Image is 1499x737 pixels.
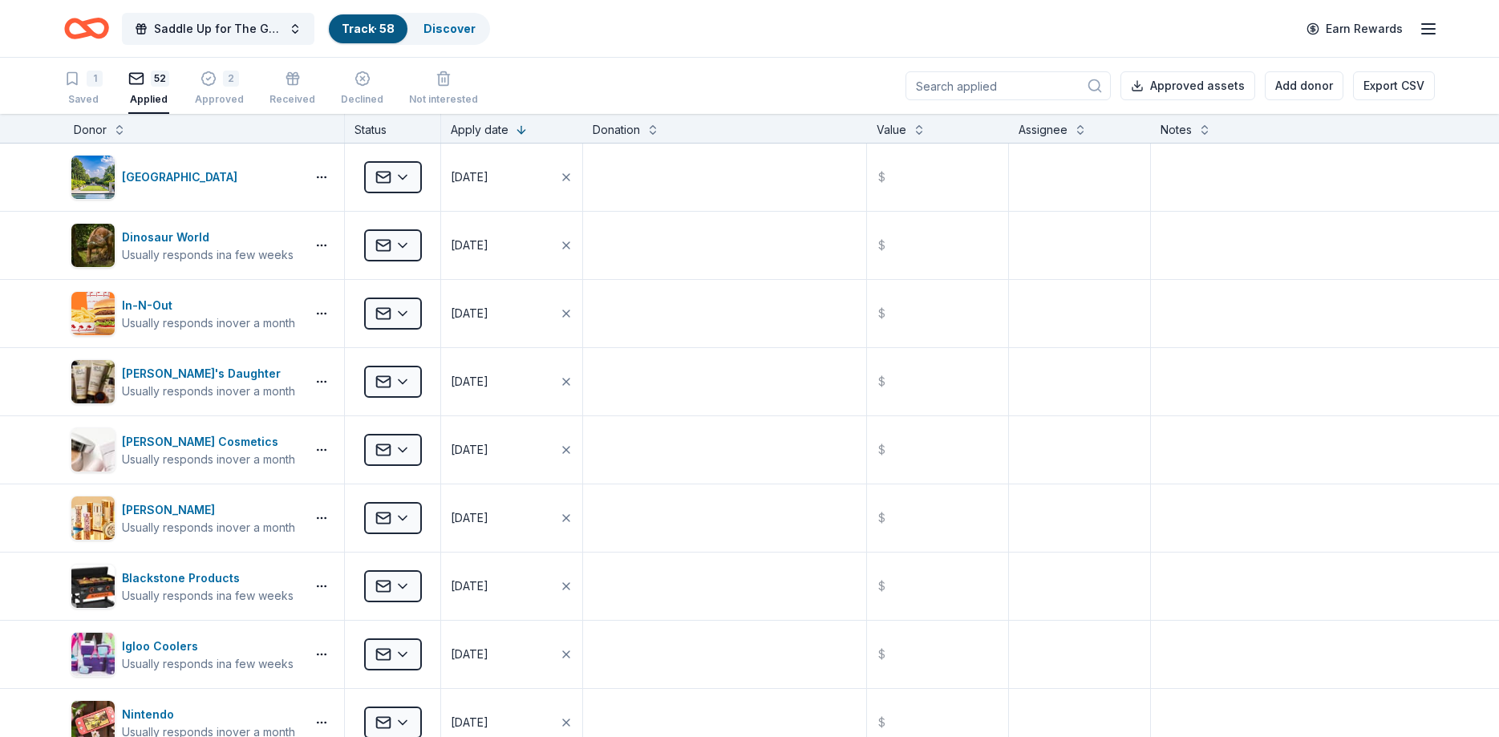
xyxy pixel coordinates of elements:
div: 52 [151,71,169,87]
img: Image for Laura Mercier Cosmetics [71,428,115,472]
div: [DATE] [451,372,488,391]
button: Received [269,64,315,114]
button: [DATE] [441,553,582,620]
div: [DATE] [451,508,488,528]
img: Image for Dinosaur World [71,224,115,267]
button: [DATE] [441,348,582,415]
button: Image for Blackstone ProductsBlackstone ProductsUsually responds ina few weeks [71,564,299,609]
a: Home [64,10,109,47]
div: [DATE] [451,440,488,460]
button: Image for Elizabeth Arden[PERSON_NAME]Usually responds inover a month [71,496,299,541]
img: Image for Blackstone Products [71,565,115,608]
button: [DATE] [441,280,582,347]
button: Track· 58Discover [327,13,490,45]
div: Usually responds in over a month [122,520,295,536]
div: [DATE] [451,304,488,323]
div: Usually responds in over a month [122,383,295,399]
div: [GEOGRAPHIC_DATA] [122,168,244,187]
img: Image for In-N-Out [71,292,115,335]
img: Image for Elizabeth Arden [71,496,115,540]
a: Discover [423,22,476,35]
span: Saddle Up for The Guild [154,19,282,38]
button: [DATE] [441,212,582,279]
img: Image for Carol's Daughter [71,360,115,403]
button: [DATE] [441,144,582,211]
div: [PERSON_NAME] [122,500,295,520]
button: Image for Dallas Arboretum and Botanical Garden[GEOGRAPHIC_DATA] [71,155,299,200]
button: Image for Laura Mercier Cosmetics[PERSON_NAME] CosmeticsUsually responds inover a month [71,427,299,472]
button: 2Approved [195,64,244,114]
div: Received [269,93,315,106]
div: Applied [128,93,169,106]
div: Usually responds in a few weeks [122,247,294,263]
button: Approved assets [1120,71,1255,100]
div: [PERSON_NAME]'s Daughter [122,364,295,383]
button: Add donor [1265,71,1343,100]
button: 52Applied [128,64,169,114]
button: 1Saved [64,64,103,114]
img: Image for Dallas Arboretum and Botanical Garden [71,156,115,199]
button: Export CSV [1353,71,1435,100]
img: Image for Igloo Coolers [71,633,115,676]
div: Usually responds in a few weeks [122,588,294,604]
div: Notes [1161,120,1192,140]
div: [PERSON_NAME] Cosmetics [122,432,295,452]
button: [DATE] [441,416,582,484]
div: Blackstone Products [122,569,294,588]
div: Assignee [1019,120,1068,140]
div: Declined [341,84,383,97]
a: Track· 58 [342,22,395,35]
div: [DATE] [451,645,488,664]
div: Donor [74,120,107,140]
div: Usually responds in over a month [122,315,295,331]
div: 1 [87,71,103,87]
button: Image for Igloo CoolersIgloo CoolersUsually responds ina few weeks [71,632,299,677]
div: Approved [195,93,244,106]
div: [DATE] [451,168,488,187]
div: Not interested [409,93,478,106]
button: Image for Carol's Daughter[PERSON_NAME]'s DaughterUsually responds inover a month [71,359,299,404]
div: Apply date [451,120,508,140]
div: Nintendo [122,705,295,724]
div: Usually responds in a few weeks [122,656,294,672]
div: [DATE] [451,713,488,732]
button: Image for In-N-OutIn-N-OutUsually responds inover a month [71,291,299,336]
div: [DATE] [451,577,488,596]
button: Not interested [409,64,478,114]
a: Earn Rewards [1297,14,1412,43]
button: Image for Dinosaur WorldDinosaur WorldUsually responds ina few weeks [71,223,299,268]
button: [DATE] [441,621,582,688]
input: Search applied [905,71,1111,100]
button: Declined [341,64,383,114]
div: Dinosaur World [122,228,294,247]
div: [DATE] [451,236,488,255]
button: [DATE] [441,484,582,552]
div: 2 [223,71,239,87]
div: Igloo Coolers [122,637,294,656]
div: In-N-Out [122,296,295,315]
div: Status [345,114,441,143]
div: Donation [593,120,640,140]
div: Value [877,120,906,140]
div: Usually responds in over a month [122,452,295,468]
div: Saved [64,93,103,106]
button: Saddle Up for The Guild [122,13,314,45]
